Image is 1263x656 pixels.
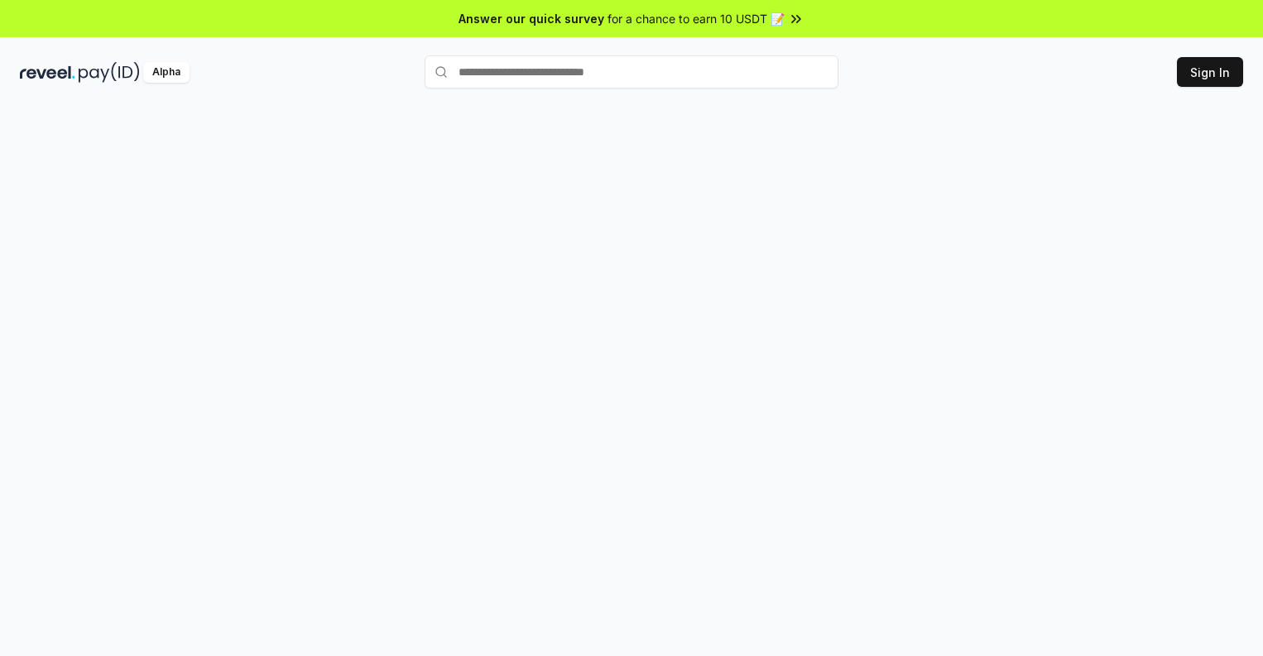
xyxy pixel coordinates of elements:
[143,62,190,83] div: Alpha
[607,10,785,27] span: for a chance to earn 10 USDT 📝
[1177,57,1243,87] button: Sign In
[20,62,75,83] img: reveel_dark
[459,10,604,27] span: Answer our quick survey
[79,62,140,83] img: pay_id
